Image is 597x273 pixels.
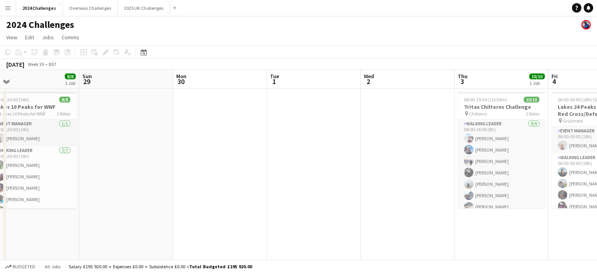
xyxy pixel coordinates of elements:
button: 2025 UK Challenges [118,0,170,16]
button: Budgeted [4,262,37,271]
a: Edit [22,32,37,42]
span: Comms [62,34,79,41]
div: Salary £195 920.00 + Expenses £0.00 + Subsistence £0.00 = [69,264,252,269]
button: Overseas Challenges [63,0,118,16]
span: Total Budgeted £195 920.00 [189,264,252,269]
button: 2024 Challenges [16,0,63,16]
span: All jobs [43,264,62,269]
span: Budgeted [13,264,35,269]
a: View [3,32,20,42]
div: [DATE] [6,60,24,68]
a: Jobs [39,32,57,42]
div: BST [49,61,57,67]
span: Jobs [42,34,54,41]
app-user-avatar: Andy Baker [581,20,591,29]
span: View [6,34,17,41]
h1: 2024 Challenges [6,19,74,31]
a: Comms [58,32,82,42]
span: Edit [25,34,34,41]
